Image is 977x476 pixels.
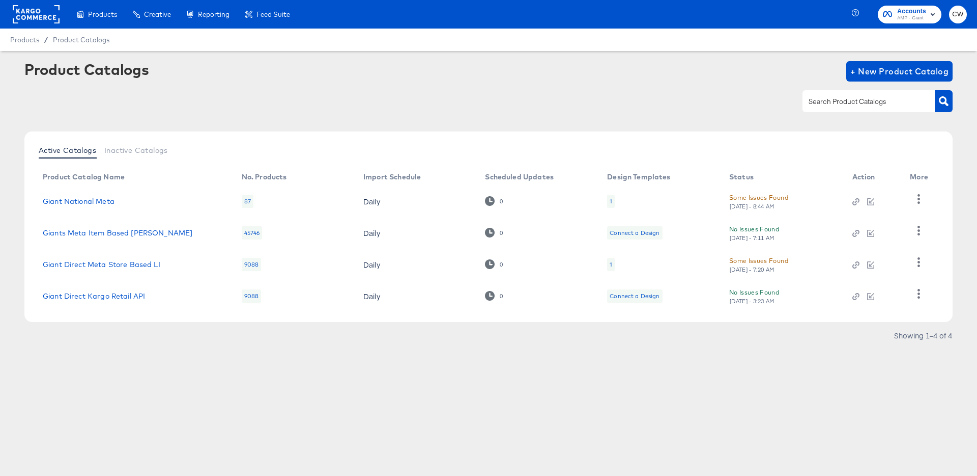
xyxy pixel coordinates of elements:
div: 0 [485,228,503,237]
div: 0 [499,198,503,205]
div: No. Products [242,173,287,181]
a: Giant National Meta [43,197,114,205]
div: 0 [499,293,503,300]
div: Some Issues Found [729,192,788,203]
span: CW [953,9,963,20]
div: Connect a Design [610,292,659,300]
td: Daily [355,280,477,312]
div: 0 [485,259,503,269]
div: 9088 [242,289,262,303]
span: Inactive Catalogs [104,146,168,154]
div: [DATE] - 7:20 AM [729,266,775,273]
div: 1 [610,260,612,269]
div: Connect a Design [607,289,662,303]
div: Product Catalogs [24,61,149,77]
th: Action [844,169,902,186]
div: 0 [499,229,503,236]
div: Connect a Design [607,226,662,240]
span: AMP - Giant [897,14,926,22]
div: [DATE] - 8:44 AM [729,203,775,210]
div: Scheduled Updates [485,173,554,181]
button: + New Product Catalog [846,61,953,82]
span: Reporting [198,10,229,18]
td: Daily [355,186,477,217]
td: Daily [355,217,477,249]
span: Feed Suite [256,10,290,18]
button: Some Issues Found[DATE] - 8:44 AM [729,192,788,210]
span: Products [10,36,39,44]
a: Giant Direct Meta Store Based LI [43,260,160,269]
div: 0 [485,291,503,301]
a: Giant Direct Kargo Retail API [43,292,145,300]
div: Import Schedule [363,173,421,181]
div: Design Templates [607,173,670,181]
div: 1 [607,258,615,271]
input: Search Product Catalogs [807,96,915,108]
span: Creative [144,10,171,18]
button: Some Issues Found[DATE] - 7:20 AM [729,255,788,273]
div: Connect a Design [610,229,659,237]
span: + New Product Catalog [850,64,949,78]
a: Product Catalogs [53,36,109,44]
a: Giants Meta Item Based [PERSON_NAME] [43,229,192,237]
td: Daily [355,249,477,280]
div: 0 [499,261,503,268]
div: 1 [607,195,615,208]
th: More [902,169,940,186]
div: 0 [485,196,503,206]
div: 1 [610,197,612,205]
span: / [39,36,53,44]
span: Products [88,10,117,18]
div: Some Issues Found [729,255,788,266]
div: Showing 1–4 of 4 [894,332,953,339]
span: Active Catalogs [39,146,96,154]
div: Product Catalog Name [43,173,125,181]
button: AccountsAMP - Giant [878,6,941,23]
div: 87 [242,195,253,208]
span: Accounts [897,6,926,17]
th: Status [721,169,844,186]
button: CW [949,6,967,23]
div: 9088 [242,258,262,271]
div: 45746 [242,226,263,240]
